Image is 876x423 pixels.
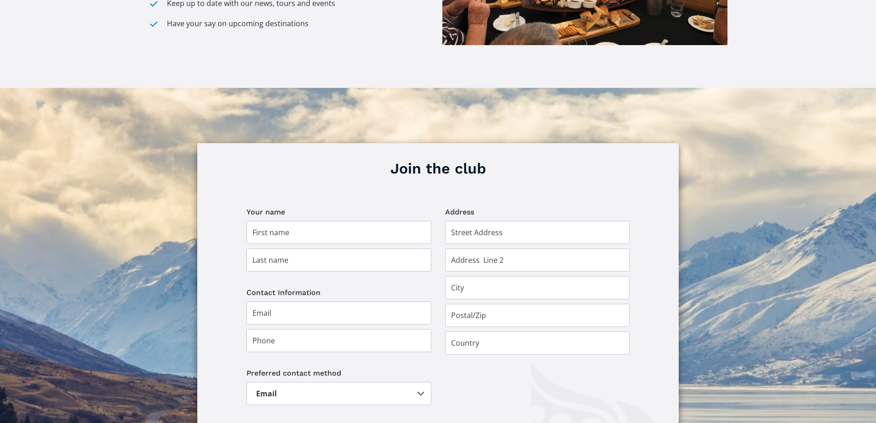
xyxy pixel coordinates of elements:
[246,249,431,272] input: Last name
[445,331,630,354] input: Country
[246,286,321,299] legend: Contact Information
[246,366,431,380] div: Preferred contact method
[149,17,384,30] li: Have your say on upcoming destinations
[445,205,474,219] legend: Address
[445,304,630,327] input: Postal/Zip
[445,221,630,244] input: Street Address
[445,249,630,272] input: Address Line 2
[246,205,285,219] legend: Your name
[246,221,431,244] input: First name
[445,276,630,299] input: City
[246,301,431,324] input: Email
[213,159,663,178] h3: Join the club
[246,329,431,352] input: Phone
